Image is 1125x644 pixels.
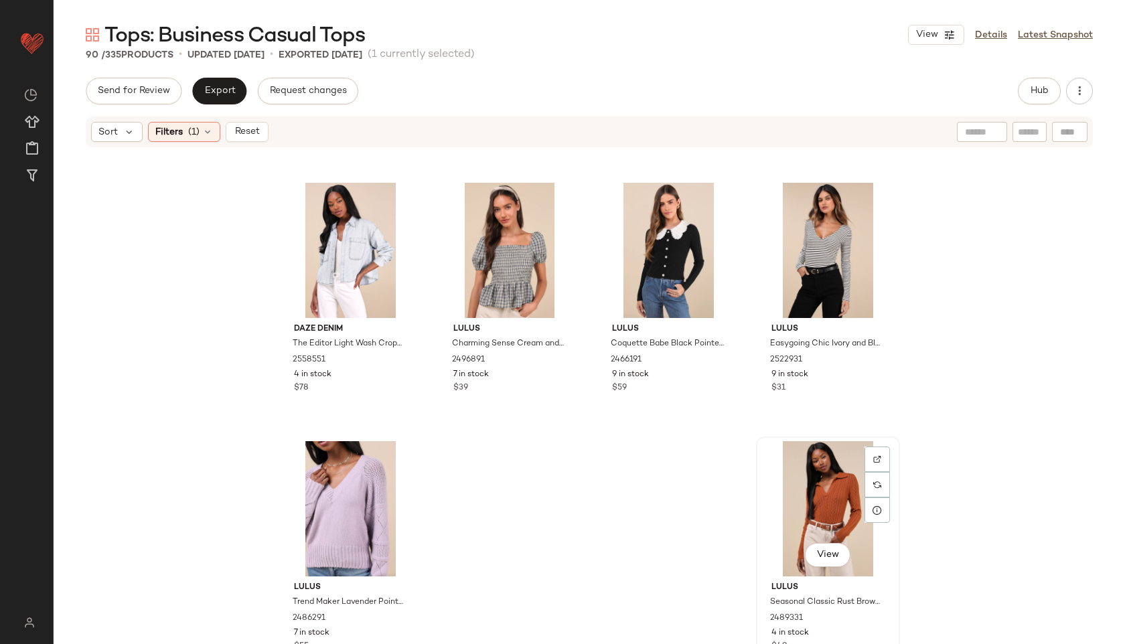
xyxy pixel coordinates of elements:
span: • [270,47,273,63]
button: Send for Review [86,78,181,104]
span: 4 in stock [771,627,809,639]
button: Hub [1018,78,1061,104]
span: $78 [294,382,308,394]
span: Easygoing Chic Ivory and Black Striped Long Sleeve Bodysuit [770,338,883,350]
span: 2489331 [770,613,803,625]
span: • [179,47,182,63]
button: Reset [226,122,269,142]
span: Charming Sense Cream and Navy Gingham Smocked Peplum Top [452,338,565,350]
img: svg%3e [873,455,881,463]
span: 9 in stock [612,369,649,381]
img: svg%3e [873,481,881,489]
span: Reset [234,127,259,137]
p: updated [DATE] [187,48,265,62]
span: View [915,29,938,40]
span: 7 in stock [453,369,489,381]
span: 7 in stock [294,627,329,639]
span: Request changes [269,86,347,96]
span: (1 currently selected) [368,47,475,63]
a: Latest Snapshot [1018,28,1093,42]
span: Lulus [294,582,407,594]
button: Request changes [258,78,358,104]
span: View [816,550,839,560]
span: 2486291 [293,613,325,625]
span: 4 in stock [294,369,331,381]
span: Lulus [453,323,567,335]
span: 9 in stock [771,369,808,381]
span: Send for Review [97,86,170,96]
span: Lulus [612,323,725,335]
span: Filters [155,125,183,139]
span: Coquette Babe Black Pointelle [PERSON_NAME] Pan Collar Cardigan [611,338,724,350]
span: Tops: Business Casual Tops [104,23,365,50]
div: Products [86,48,173,62]
span: 335 [105,50,121,60]
span: Sort [98,125,118,139]
p: Exported [DATE] [279,48,362,62]
img: 11943901_2466191.jpg [601,183,736,318]
span: 2496891 [452,354,485,366]
span: Trend Maker Lavender Pointelle Knit V-Neck Sweater [293,596,406,609]
span: Daze Denim [294,323,407,335]
img: svg%3e [24,88,37,102]
span: $39 [453,382,468,394]
span: 2522931 [770,354,802,366]
img: svg%3e [16,617,42,628]
span: Hub [1030,86,1049,96]
button: Export [192,78,246,104]
span: Seasonal Classic Rust Brown Cable Knit Collared Sweater Top [770,596,883,609]
img: svg%3e [86,28,99,42]
span: 90 / [86,50,105,60]
span: (1) [188,125,200,139]
img: 11929021_2486291.jpg [283,441,418,576]
button: View [908,25,964,45]
span: Lulus [771,582,885,594]
span: $31 [771,382,785,394]
img: 12110441_2522931.jpg [761,183,895,318]
span: 2558551 [293,354,325,366]
button: View [805,543,850,567]
img: heart_red.DM2ytmEG.svg [19,29,46,56]
span: 2466191 [611,354,642,366]
img: 12546201_2558551.jpg [283,183,418,318]
span: $59 [612,382,627,394]
span: Lulus [771,323,885,335]
a: Details [975,28,1007,42]
span: Export [204,86,235,96]
span: The Editor Light Wash Cropped Button-Up Top [293,338,406,350]
img: 12003581_2496891.jpg [443,183,577,318]
img: 12098661_2489331.jpg [761,441,895,576]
